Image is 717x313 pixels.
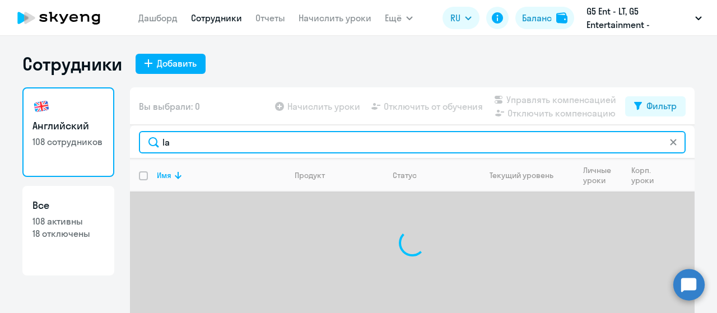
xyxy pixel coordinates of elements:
h3: Все [32,198,104,213]
a: Английский108 сотрудников [22,87,114,177]
p: 108 сотрудников [32,136,104,148]
a: Начислить уроки [299,12,371,24]
button: RU [443,7,479,29]
div: Добавить [157,57,197,70]
h1: Сотрудники [22,53,122,75]
span: Вы выбрали: 0 [139,100,200,113]
span: RU [450,11,460,25]
h3: Английский [32,119,104,133]
div: Корп. уроки [631,165,663,185]
div: Фильтр [646,99,677,113]
button: Фильтр [625,96,686,116]
button: Добавить [136,54,206,74]
p: 18 отключены [32,227,104,240]
a: Отчеты [255,12,285,24]
div: Имя [157,170,171,180]
a: Все108 активны18 отключены [22,186,114,275]
span: Ещё [385,11,402,25]
button: Ещё [385,7,413,29]
p: G5 Ent - LT, G5 Entertainment - [GEOGRAPHIC_DATA] / G5 Holdings LTD [586,4,691,31]
input: Поиск по имени, email, продукту или статусу [139,131,686,153]
a: Дашборд [138,12,178,24]
img: balance [556,12,567,24]
div: Имя [157,170,285,180]
div: Баланс [522,11,552,25]
div: Статус [393,170,417,180]
div: Текущий уровень [490,170,553,180]
div: Текущий уровень [479,170,574,180]
div: Личные уроки [583,165,622,185]
div: Продукт [295,170,325,180]
img: english [32,97,50,115]
a: Сотрудники [191,12,242,24]
button: G5 Ent - LT, G5 Entertainment - [GEOGRAPHIC_DATA] / G5 Holdings LTD [581,4,707,31]
p: 108 активны [32,215,104,227]
button: Балансbalance [515,7,574,29]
